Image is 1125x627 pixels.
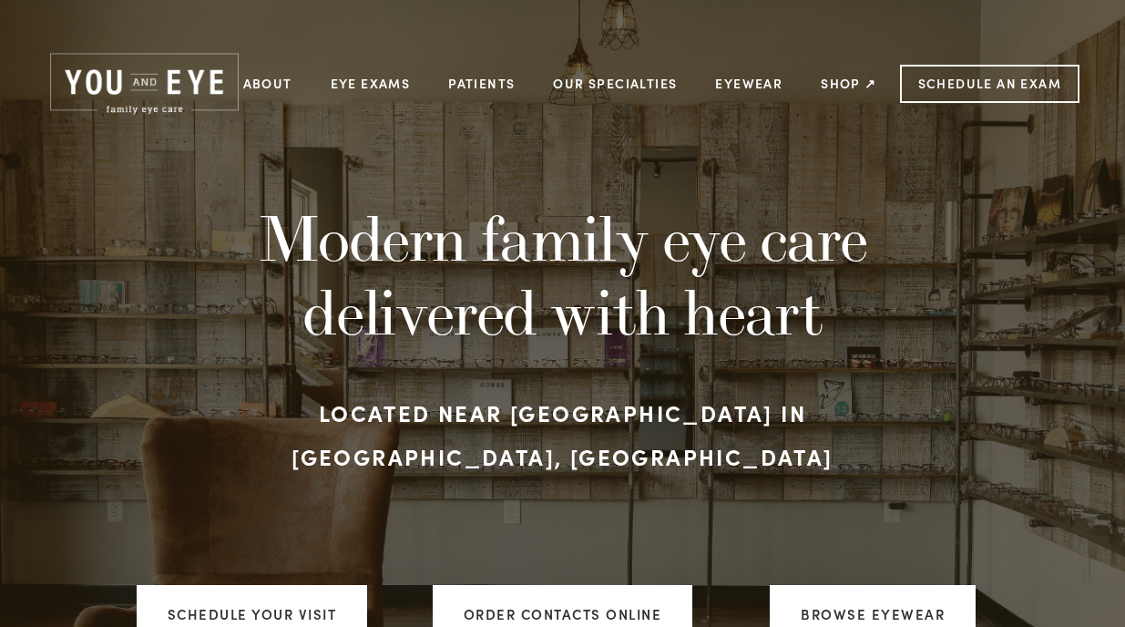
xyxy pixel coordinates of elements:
[821,69,876,98] a: Shop ↗
[291,397,833,471] strong: Located near [GEOGRAPHIC_DATA] in [GEOGRAPHIC_DATA], [GEOGRAPHIC_DATA]
[46,50,243,118] img: Rochester, MN | You and Eye | Family Eye Care
[715,69,782,98] a: Eyewear
[448,69,515,98] a: Patients
[250,201,875,348] h1: Modern family eye care delivered with heart
[900,65,1079,103] a: Schedule an Exam
[331,69,411,98] a: Eye Exams
[243,69,292,98] a: About
[553,75,677,92] a: Our Specialties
